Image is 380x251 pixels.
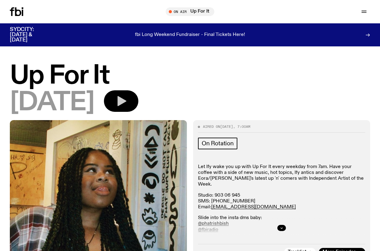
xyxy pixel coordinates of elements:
span: [DATE] [220,124,233,129]
p: Studio: 903 06 945 SMS: [PHONE_NUMBER] Email: [198,193,365,210]
p: fbi Long Weekend Fundraiser - Final Tickets Here! [135,32,245,38]
p: Let Ify wake you up with Up For It every weekday from 7am. Have your coffee with a side of new mu... [198,164,365,188]
p: Slide into the insta dms baby: [198,215,365,233]
h1: Up For It [10,64,370,88]
h3: SYDCITY: [DATE] & [DATE] [10,27,49,43]
a: [EMAIL_ADDRESS][DOMAIN_NAME] [211,205,296,210]
span: [DATE] [10,90,94,115]
button: On AirUp For It [166,7,214,16]
span: , 7:00am [233,124,250,129]
span: On Rotation [202,140,234,147]
a: On Rotation [198,138,237,149]
span: Aired on [203,124,220,129]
